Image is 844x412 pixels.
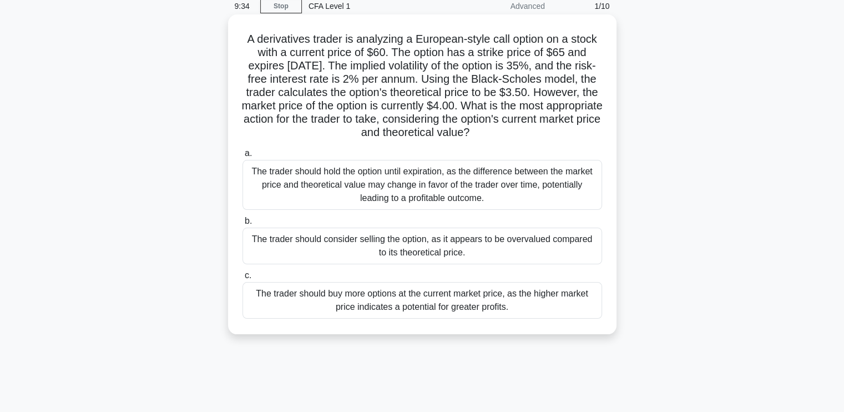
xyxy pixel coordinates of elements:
div: The trader should consider selling the option, as it appears to be overvalued compared to its the... [242,228,602,264]
span: c. [245,270,251,280]
h5: A derivatives trader is analyzing a European-style call option on a stock with a current price of... [241,32,603,140]
div: The trader should hold the option until expiration, as the difference between the market price an... [242,160,602,210]
span: a. [245,148,252,158]
div: The trader should buy more options at the current market price, as the higher market price indica... [242,282,602,319]
span: b. [245,216,252,225]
